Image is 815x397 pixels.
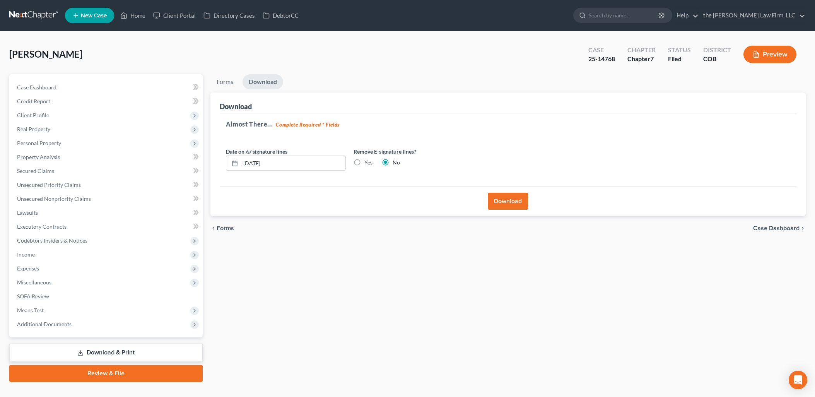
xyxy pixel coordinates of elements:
span: Secured Claims [17,168,54,174]
a: Property Analysis [11,150,203,164]
span: Codebtors Insiders & Notices [17,237,87,244]
span: Unsecured Priority Claims [17,181,81,188]
span: Forms [217,225,234,231]
span: Real Property [17,126,50,132]
span: Credit Report [17,98,50,104]
span: SOFA Review [17,293,49,299]
button: chevron_left Forms [210,225,244,231]
span: Case Dashboard [753,225,800,231]
span: [PERSON_NAME] [9,48,82,60]
span: Client Profile [17,112,49,118]
span: Case Dashboard [17,84,56,91]
button: Preview [743,46,796,63]
a: Executory Contracts [11,220,203,234]
strong: Complete Required * Fields [276,121,340,128]
a: Forms [210,74,239,89]
button: Download [488,193,528,210]
span: 7 [650,55,654,62]
a: Credit Report [11,94,203,108]
div: District [703,46,731,55]
a: Help [673,9,699,22]
a: Unsecured Nonpriority Claims [11,192,203,206]
span: Additional Documents [17,321,72,327]
a: Review & File [9,365,203,382]
div: Filed [668,55,691,63]
a: Lawsuits [11,206,203,220]
span: Expenses [17,265,39,272]
input: MM/DD/YYYY [241,156,345,171]
a: Case Dashboard chevron_right [753,225,806,231]
a: Client Portal [149,9,200,22]
div: Case [588,46,615,55]
a: DebtorCC [259,9,302,22]
label: Date on /s/ signature lines [226,147,287,156]
a: Case Dashboard [11,80,203,94]
div: Open Intercom Messenger [789,371,807,389]
span: Income [17,251,35,258]
span: Lawsuits [17,209,38,216]
a: Download [243,74,283,89]
div: COB [703,55,731,63]
label: No [393,159,400,166]
span: Means Test [17,307,44,313]
div: Download [220,102,252,111]
span: Unsecured Nonpriority Claims [17,195,91,202]
div: Chapter [627,55,656,63]
a: Download & Print [9,344,203,362]
a: SOFA Review [11,289,203,303]
i: chevron_left [210,225,217,231]
a: Home [116,9,149,22]
span: Property Analysis [17,154,60,160]
a: Secured Claims [11,164,203,178]
span: New Case [81,13,107,19]
label: Yes [364,159,372,166]
div: Status [668,46,691,55]
span: Miscellaneous [17,279,51,286]
span: Executory Contracts [17,223,67,230]
a: Directory Cases [200,9,259,22]
h5: Almost There... [226,120,790,129]
i: chevron_right [800,225,806,231]
input: Search by name... [589,8,660,22]
label: Remove E-signature lines? [354,147,473,156]
a: Unsecured Priority Claims [11,178,203,192]
div: 25-14768 [588,55,615,63]
div: Chapter [627,46,656,55]
span: Personal Property [17,140,61,146]
a: the [PERSON_NAME] Law Firm, LLC [699,9,805,22]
